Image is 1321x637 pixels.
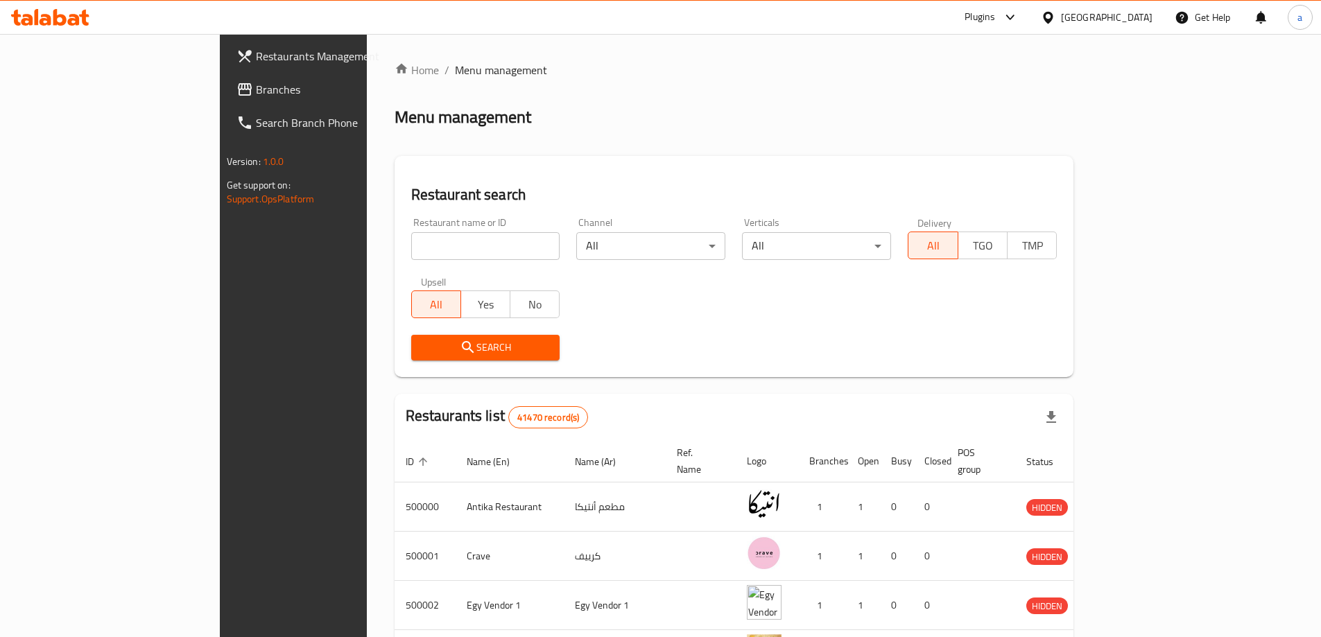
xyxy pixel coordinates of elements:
span: Restaurants Management [256,48,429,64]
td: 1 [847,532,880,581]
span: Name (Ar) [575,453,634,470]
span: HIDDEN [1026,500,1068,516]
span: HIDDEN [1026,598,1068,614]
td: كرييف [564,532,666,581]
th: Open [847,440,880,482]
div: HIDDEN [1026,499,1068,516]
button: Search [411,335,560,360]
td: Crave [456,532,564,581]
td: 1 [798,581,847,630]
td: 0 [880,482,913,532]
div: Total records count [508,406,588,428]
h2: Restaurant search [411,184,1057,205]
img: Crave [747,536,782,570]
span: Menu management [455,62,547,78]
span: Status [1026,453,1071,470]
div: Export file [1035,401,1068,434]
span: Search [422,339,549,356]
a: Branches [225,73,440,106]
span: Version: [227,152,261,171]
li: / [444,62,449,78]
td: 1 [847,482,880,532]
span: a [1297,10,1302,25]
span: ID [406,453,432,470]
div: All [742,232,891,260]
h2: Restaurants list [406,405,589,428]
td: 0 [880,581,913,630]
th: Busy [880,440,913,482]
span: Search Branch Phone [256,114,429,131]
div: Plugins [965,9,995,26]
input: Search for restaurant name or ID.. [411,232,560,260]
img: Egy Vendor 1 [747,585,782,620]
button: TMP [1007,232,1057,259]
span: Name (En) [467,453,528,470]
td: 0 [913,581,947,630]
td: مطعم أنتيكا [564,482,666,532]
span: 1.0.0 [263,152,284,171]
span: Branches [256,81,429,98]
th: Logo [736,440,798,482]
h2: Menu management [395,106,531,128]
button: All [908,232,958,259]
label: Upsell [421,277,447,286]
button: Yes [460,290,510,318]
span: TMP [1013,236,1051,256]
span: All [417,295,456,315]
img: Antika Restaurant [747,487,782,521]
label: Delivery [917,218,952,227]
td: 0 [913,482,947,532]
a: Search Branch Phone [225,106,440,139]
span: Yes [467,295,505,315]
td: 1 [798,532,847,581]
td: 1 [847,581,880,630]
span: POS group [958,444,999,478]
span: HIDDEN [1026,549,1068,565]
div: All [576,232,725,260]
td: Egy Vendor 1 [564,581,666,630]
button: TGO [958,232,1008,259]
a: Support.OpsPlatform [227,190,315,208]
span: Get support on: [227,176,291,194]
td: Antika Restaurant [456,482,564,532]
td: 0 [913,532,947,581]
td: 0 [880,532,913,581]
div: [GEOGRAPHIC_DATA] [1061,10,1152,25]
span: TGO [964,236,1002,256]
nav: breadcrumb [395,62,1074,78]
td: 1 [798,482,847,532]
button: No [510,290,560,318]
th: Closed [913,440,947,482]
span: All [914,236,952,256]
th: Branches [798,440,847,482]
div: HIDDEN [1026,548,1068,565]
a: Restaurants Management [225,40,440,73]
span: Ref. Name [677,444,719,478]
span: No [516,295,554,315]
span: 41470 record(s) [509,411,587,424]
td: Egy Vendor 1 [456,581,564,630]
button: All [411,290,461,318]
